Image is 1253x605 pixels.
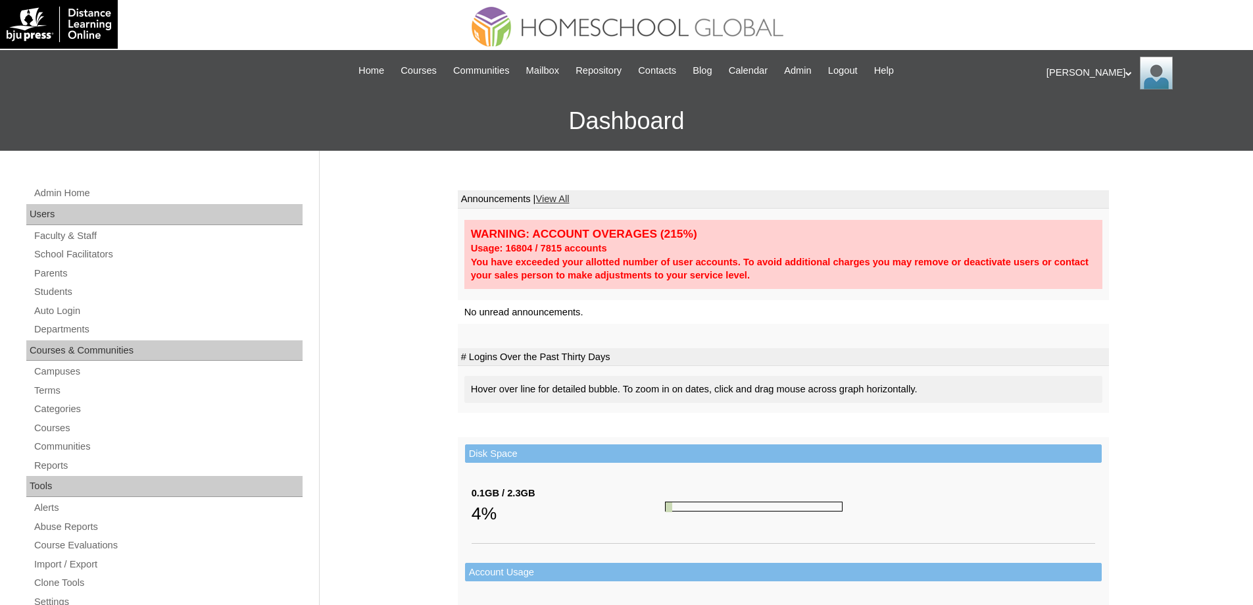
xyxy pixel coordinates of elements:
[33,382,303,399] a: Terms
[822,63,864,78] a: Logout
[33,519,303,535] a: Abuse Reports
[33,420,303,436] a: Courses
[26,476,303,497] div: Tools
[33,284,303,300] a: Students
[33,537,303,554] a: Course Evaluations
[26,340,303,361] div: Courses & Communities
[569,63,628,78] a: Repository
[352,63,391,78] a: Home
[33,556,303,573] a: Import / Export
[465,444,1102,463] td: Disk Space
[828,63,858,78] span: Logout
[471,243,607,253] strong: Usage: 16804 / 7815 accounts
[1140,57,1173,90] img: Ariane Ebuen
[464,376,1102,403] div: Hover over line for detailed bubble. To zoom in on dates, click and drag mouse across graph horiz...
[576,63,622,78] span: Repository
[784,63,812,78] span: Admin
[458,190,1109,209] td: Announcements |
[447,63,516,78] a: Communities
[868,63,900,78] a: Help
[471,226,1096,242] div: WARNING: ACCOUNT OVERAGES (215%)
[638,63,676,78] span: Contacts
[472,487,665,500] div: 0.1GB / 2.3GB
[471,255,1096,282] div: You have exceeded your allotted number of user accounts. To avoid additional charges you may remo...
[33,575,303,591] a: Clone Tools
[7,92,1246,151] h3: Dashboard
[33,438,303,455] a: Communities
[26,204,303,225] div: Users
[526,63,560,78] span: Mailbox
[33,363,303,380] a: Campuses
[729,63,768,78] span: Calendar
[472,500,665,527] div: 4%
[33,246,303,263] a: School Facilitators
[631,63,683,78] a: Contacts
[1046,57,1240,90] div: [PERSON_NAME]
[458,300,1109,325] td: No unread announcements.
[7,7,111,42] img: logo-white.png
[33,500,303,516] a: Alerts
[401,63,437,78] span: Courses
[33,458,303,474] a: Reports
[458,348,1109,367] td: # Logins Over the Past Thirty Days
[33,303,303,319] a: Auto Login
[453,63,510,78] span: Communities
[465,563,1102,582] td: Account Usage
[358,63,384,78] span: Home
[686,63,718,78] a: Blog
[777,63,818,78] a: Admin
[874,63,894,78] span: Help
[535,194,569,204] a: View All
[33,228,303,244] a: Faculty & Staff
[33,321,303,338] a: Departments
[520,63,566,78] a: Mailbox
[722,63,774,78] a: Calendar
[394,63,443,78] a: Courses
[693,63,712,78] span: Blog
[33,401,303,417] a: Categories
[33,265,303,282] a: Parents
[33,185,303,201] a: Admin Home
